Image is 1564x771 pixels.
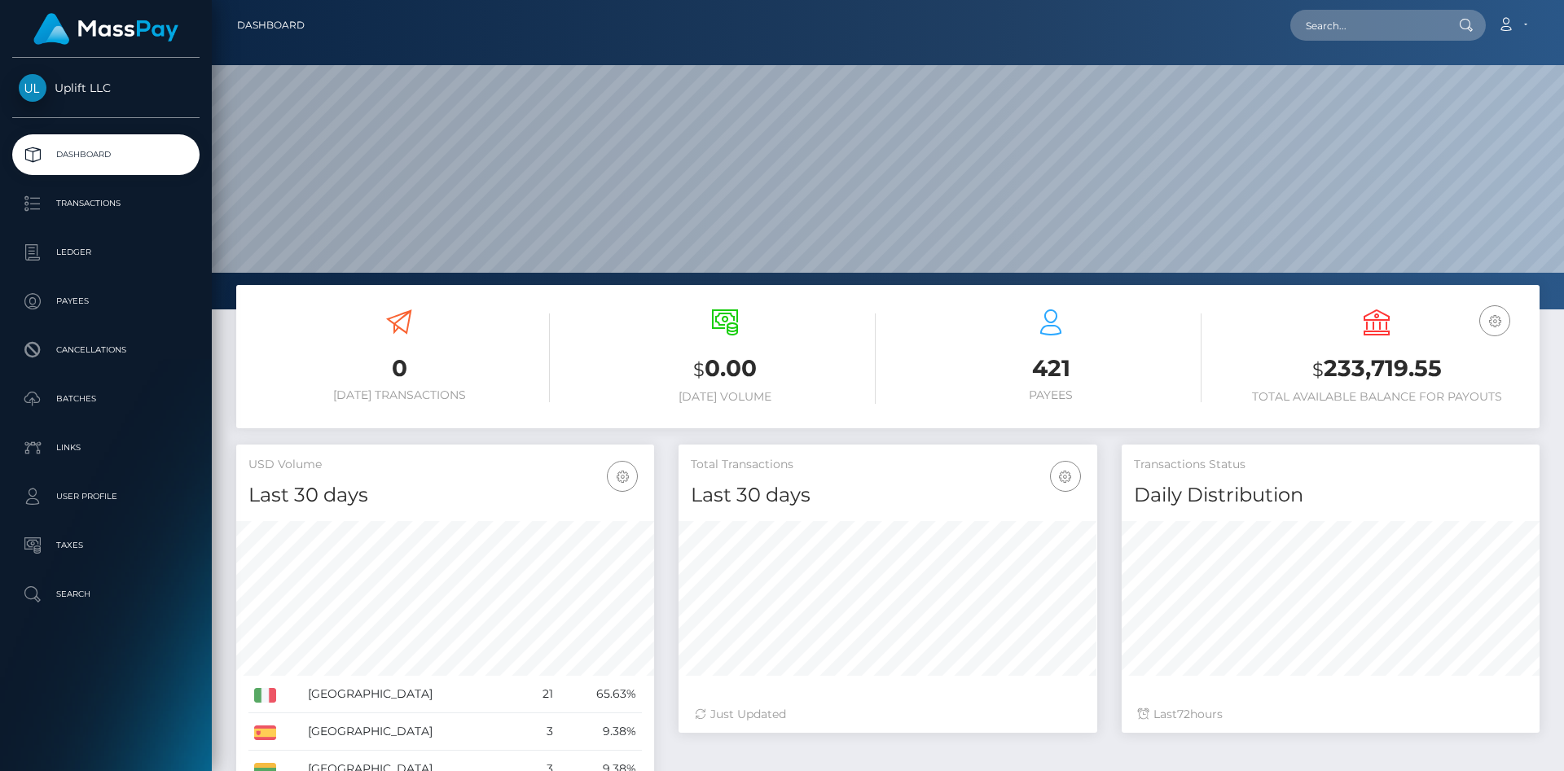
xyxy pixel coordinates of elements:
p: Transactions [19,191,193,216]
h5: USD Volume [248,457,642,473]
small: $ [693,358,705,381]
a: User Profile [12,476,200,517]
h3: 0 [248,353,550,384]
a: Transactions [12,183,200,224]
div: Just Updated [695,706,1080,723]
p: Taxes [19,533,193,558]
h6: Total Available Balance for Payouts [1226,390,1527,404]
p: Ledger [19,240,193,265]
a: Batches [12,379,200,419]
a: Search [12,574,200,615]
p: Payees [19,289,193,313]
span: 72 [1177,707,1190,721]
h6: [DATE] Volume [574,390,876,404]
p: Batches [19,387,193,411]
td: [GEOGRAPHIC_DATA] [302,713,523,751]
img: ES.png [254,725,276,740]
a: Taxes [12,525,200,566]
small: $ [1312,358,1324,381]
h3: 0.00 [574,353,876,386]
a: Cancellations [12,330,200,370]
a: Links [12,427,200,468]
img: Uplift LLC [19,74,46,102]
h4: Last 30 days [691,481,1084,510]
h6: Payees [900,388,1202,402]
p: Search [19,582,193,607]
a: Dashboard [12,134,200,175]
p: Cancellations [19,338,193,362]
td: 65.63% [559,676,642,713]
td: 9.38% [559,713,642,751]
a: Payees [12,281,200,322]
img: MassPay Logo [33,13,178,45]
div: Last hours [1138,706,1523,723]
h5: Transactions Status [1134,457,1527,473]
h3: 421 [900,353,1202,384]
h6: [DATE] Transactions [248,388,550,402]
p: Dashboard [19,142,193,167]
img: IT.png [254,688,276,703]
td: [GEOGRAPHIC_DATA] [302,676,523,713]
a: Dashboard [237,8,305,42]
p: User Profile [19,484,193,509]
h5: Total Transactions [691,457,1084,473]
h3: 233,719.55 [1226,353,1527,386]
input: Search... [1290,10,1443,41]
h4: Last 30 days [248,481,642,510]
p: Links [19,436,193,460]
span: Uplift LLC [12,81,200,95]
a: Ledger [12,232,200,273]
td: 21 [523,676,559,713]
td: 3 [523,713,559,751]
h4: Daily Distribution [1134,481,1527,510]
